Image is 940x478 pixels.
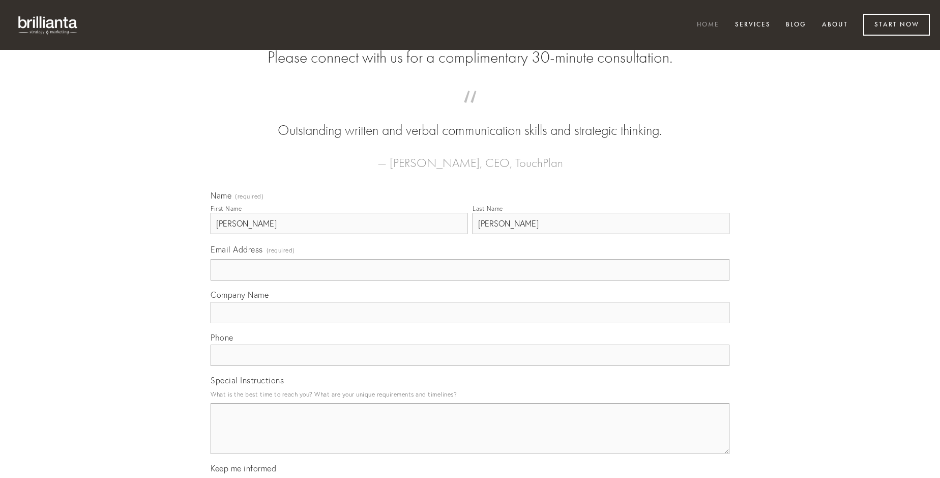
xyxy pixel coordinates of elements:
[211,48,729,67] h2: Please connect with us for a complimentary 30-minute consultation.
[211,375,284,385] span: Special Instructions
[227,101,713,121] span: “
[211,463,276,473] span: Keep me informed
[235,193,263,200] span: (required)
[815,17,855,34] a: About
[473,205,503,212] div: Last Name
[227,101,713,140] blockquote: Outstanding written and verbal communication skills and strategic thinking.
[211,290,269,300] span: Company Name
[211,332,233,343] span: Phone
[211,244,263,255] span: Email Address
[211,205,242,212] div: First Name
[10,10,86,40] img: brillianta - research, strategy, marketing
[728,17,777,34] a: Services
[863,14,930,36] a: Start Now
[227,140,713,173] figcaption: — [PERSON_NAME], CEO, TouchPlan
[211,387,729,401] p: What is the best time to reach you? What are your unique requirements and timelines?
[779,17,813,34] a: Blog
[267,243,295,257] span: (required)
[690,17,726,34] a: Home
[211,190,231,201] span: Name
